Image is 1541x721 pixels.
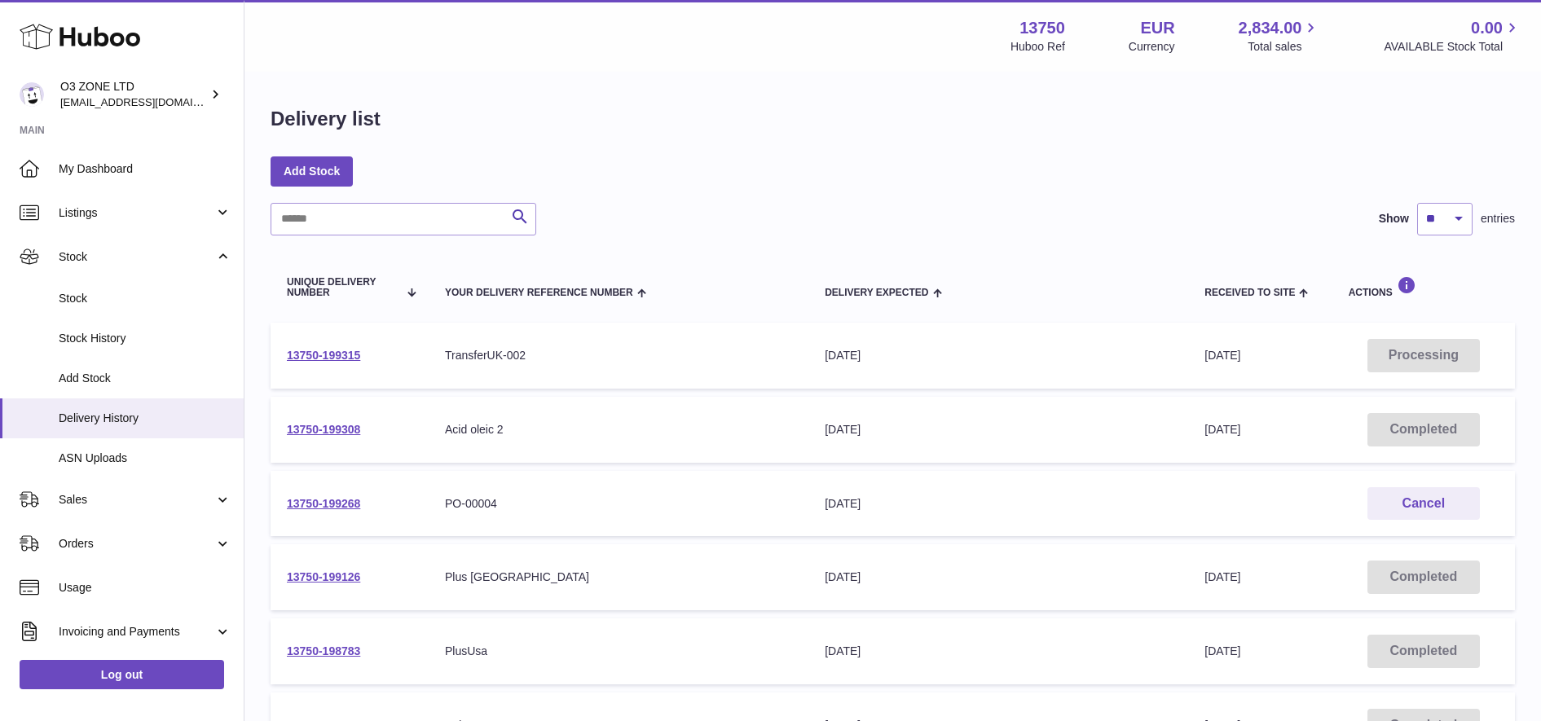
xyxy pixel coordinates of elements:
span: Listings [59,205,214,221]
span: ASN Uploads [59,451,231,466]
span: Unique Delivery Number [287,277,398,298]
span: Add Stock [59,371,231,386]
span: 0.00 [1471,17,1503,39]
span: [EMAIL_ADDRESS][DOMAIN_NAME] [60,95,240,108]
div: [DATE] [825,569,1172,585]
span: Sales [59,492,214,508]
div: Currency [1129,39,1175,55]
a: Log out [20,660,224,689]
div: [DATE] [825,496,1172,512]
a: 13750-199126 [287,570,360,583]
span: Your Delivery Reference Number [445,288,633,298]
a: Add Stock [271,156,353,186]
div: Actions [1349,276,1499,298]
div: Plus [GEOGRAPHIC_DATA] [445,569,792,585]
span: [DATE] [1204,349,1240,362]
button: Cancel [1367,487,1480,521]
span: AVAILABLE Stock Total [1384,39,1521,55]
a: 13750-199308 [287,423,360,436]
span: entries [1481,211,1515,226]
div: O3 ZONE LTD [60,79,207,110]
span: My Dashboard [59,161,231,177]
span: Invoicing and Payments [59,624,214,640]
strong: EUR [1140,17,1174,39]
div: PlusUsa [445,644,792,659]
span: Received to Site [1204,288,1295,298]
span: [DATE] [1204,570,1240,583]
span: Orders [59,536,214,552]
span: 2,834.00 [1239,17,1302,39]
img: hello@o3zoneltd.co.uk [20,82,44,107]
strong: 13750 [1019,17,1065,39]
span: [DATE] [1204,644,1240,657]
a: 2,834.00 Total sales [1239,17,1321,55]
div: Acid oleic 2 [445,422,792,437]
span: Stock History [59,331,231,346]
div: [DATE] [825,422,1172,437]
span: Stock [59,291,231,306]
span: Stock [59,249,214,265]
div: Huboo Ref [1010,39,1065,55]
span: Delivery Expected [825,288,928,298]
h1: Delivery list [271,106,381,132]
div: [DATE] [825,348,1172,363]
a: 0.00 AVAILABLE Stock Total [1384,17,1521,55]
div: [DATE] [825,644,1172,659]
span: [DATE] [1204,423,1240,436]
a: 13750-198783 [287,644,360,657]
a: 13750-199315 [287,349,360,362]
span: Delivery History [59,411,231,426]
a: 13750-199268 [287,497,360,510]
span: Usage [59,580,231,596]
label: Show [1379,211,1409,226]
div: PO-00004 [445,496,792,512]
div: TransferUK-002 [445,348,792,363]
span: Total sales [1248,39,1320,55]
